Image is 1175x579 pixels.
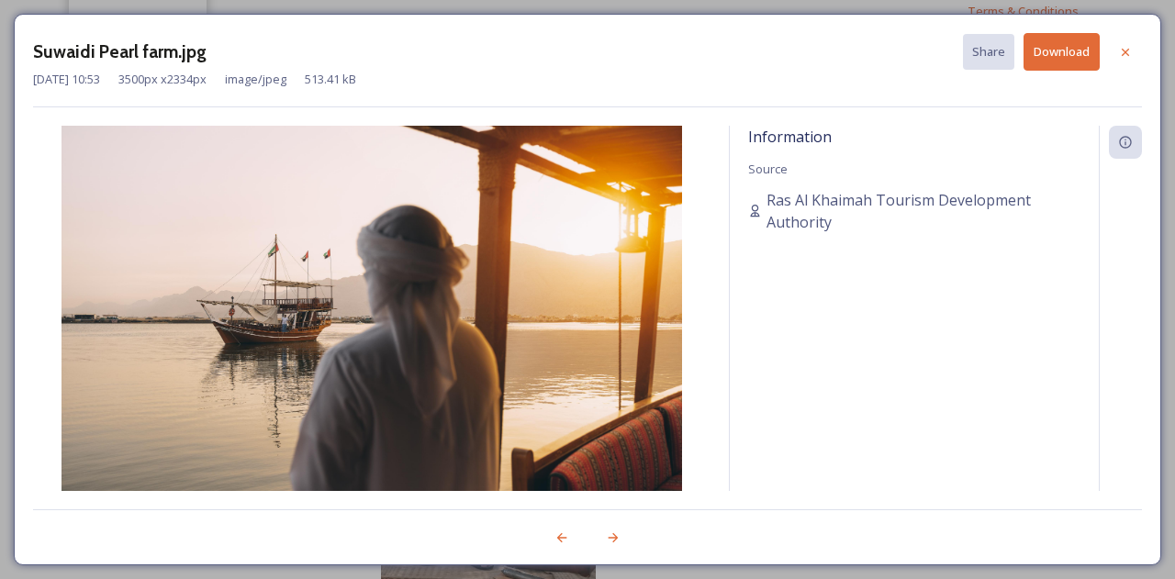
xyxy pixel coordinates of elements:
[33,71,100,88] span: [DATE] 10:53
[118,71,207,88] span: 3500 px x 2334 px
[963,34,1014,70] button: Share
[767,189,1080,233] span: Ras Al Khaimah Tourism Development Authority
[1024,33,1100,71] button: Download
[748,127,832,147] span: Information
[33,126,711,540] img: B1B0AE4B-85CC-4351-BE0EDDCB9A7159D9.jpg
[33,39,207,65] h3: Suwaidi Pearl farm.jpg
[225,71,286,88] span: image/jpeg
[305,71,356,88] span: 513.41 kB
[748,161,788,177] span: Source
